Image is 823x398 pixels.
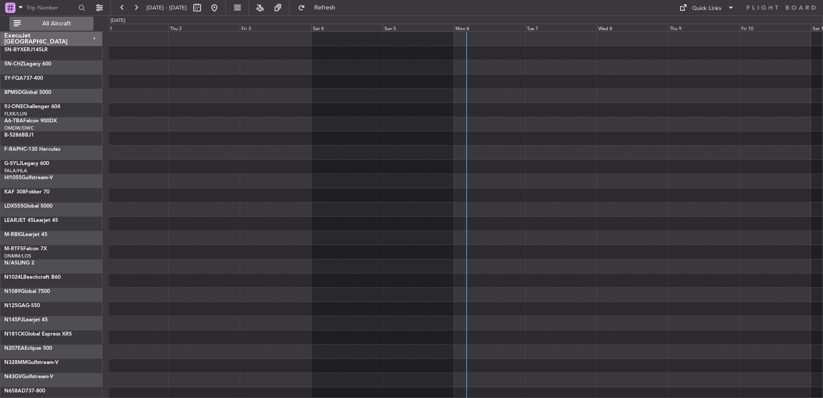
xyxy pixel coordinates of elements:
span: Refresh [307,5,343,11]
a: 9J-ONEChallenger 604 [4,104,60,109]
span: B-5286 [4,133,22,138]
a: OMDW/DWC [4,125,34,131]
div: Quick Links [692,4,721,13]
a: M-RBIGLearjet 45 [4,232,47,237]
a: N43GVGulfstream-V [4,374,53,379]
a: G-SYLJLegacy 600 [4,161,49,166]
button: Refresh [294,1,346,15]
a: N181CKGlobal Express XRS [4,332,72,337]
span: N125GA [4,303,25,308]
span: M-RTFS [4,246,23,252]
span: LEARJET 45 [4,218,34,223]
a: N207EAEclipse 500 [4,346,52,351]
span: N43GV [4,374,22,379]
span: F-RAPH [4,147,23,152]
a: N1024LBeechcraft B60 [4,275,61,280]
span: LDX555 [4,204,23,209]
span: M-RBIG [4,232,23,237]
a: LEARJET 45Learjet 45 [4,218,58,223]
a: KAF 308Fokker 70 [4,190,50,195]
div: [DATE] [111,17,125,25]
div: Tue 7 [525,24,597,31]
div: Thu 2 [168,24,240,31]
a: N658AD737-800 [4,389,45,394]
span: A6-TBA [4,118,23,124]
span: N328MM [4,360,27,365]
a: FALA/HLA [4,168,27,174]
button: All Aircraft [9,17,93,31]
a: 5Y-FQA737-400 [4,76,43,81]
div: Mon 6 [454,24,525,31]
span: N181CK [4,332,25,337]
span: 5Y-FQA [4,76,23,81]
span: N/A [4,261,15,266]
a: N/ASLING 2 [4,261,34,266]
div: Fri 3 [240,24,311,31]
a: B-5286BBJ1 [4,133,34,138]
a: N328MMGulfstream-V [4,360,59,365]
span: KAF 308 [4,190,25,195]
span: N1089 [4,289,21,294]
span: N1024L [4,275,23,280]
span: All Aircraft [22,21,91,27]
button: Quick Links [675,1,739,15]
span: G-SYLJ [4,161,22,166]
a: N145PJLearjet 45 [4,317,48,323]
div: Wed 8 [597,24,668,31]
a: 5N-CHZLegacy 600 [4,62,51,67]
a: DNMM/LOS [4,253,31,259]
div: Thu 9 [668,24,739,31]
a: M-RTFSFalcon 7X [4,246,47,252]
a: 8PMSDGlobal 5000 [4,90,51,95]
input: Trip Number [26,1,76,14]
a: N1089Global 7500 [4,289,50,294]
span: [DATE] - [DATE] [146,4,187,12]
a: HI1055Gulfstream-V [4,175,53,180]
div: Wed 1 [97,24,168,31]
span: N658AD [4,389,25,394]
span: N145PJ [4,317,23,323]
a: 5N-BYXERJ145LR [4,47,48,53]
a: A6-TBAFalcon 900DX [4,118,57,124]
a: LDX555Global 5000 [4,204,53,209]
span: N207EA [4,346,25,351]
span: HI1055 [4,175,22,180]
div: Sun 5 [383,24,454,31]
span: 8PMSD [4,90,22,95]
div: Fri 10 [739,24,811,31]
a: N125GAG-550 [4,303,40,308]
div: Sat 4 [311,24,383,31]
span: 5N-CHZ [4,62,24,67]
a: F-RAPHC-130 Hercules [4,147,60,152]
a: FLKK/LUN [4,111,27,117]
span: 5N-BYX [4,47,24,53]
span: 9J-ONE [4,104,23,109]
